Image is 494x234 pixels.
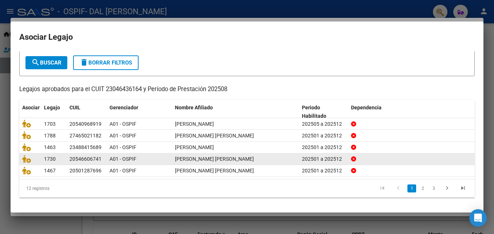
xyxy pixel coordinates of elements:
li: page 1 [406,182,417,195]
span: CUIL [69,105,80,110]
div: 12 registros [19,179,109,198]
a: 2 [418,184,427,192]
a: go to next page [440,184,454,192]
datatable-header-cell: Nombre Afiliado [172,100,299,124]
a: 3 [429,184,438,192]
datatable-header-cell: Periodo Habilitado [299,100,348,124]
datatable-header-cell: CUIL [67,100,107,124]
span: A01 - OSPIF [109,168,136,173]
datatable-header-cell: Asociar [19,100,41,124]
div: 202501 a 202512 [302,143,345,152]
datatable-header-cell: Dependencia [348,100,475,124]
div: 202501 a 202512 [302,132,345,140]
span: 1788 [44,133,56,139]
div: 202505 a 202512 [302,120,345,128]
div: 27465021182 [69,132,101,140]
span: A01 - OSPIF [109,156,136,162]
span: 1703 [44,121,56,127]
span: 1463 [44,144,56,150]
div: Open Intercom Messenger [469,209,487,227]
span: FRANCO SANTINO GIAN [175,144,214,150]
span: 1730 [44,156,56,162]
span: A01 - OSPIF [109,121,136,127]
span: Nombre Afiliado [175,105,213,110]
a: 1 [407,184,416,192]
span: A01 - OSPIF [109,133,136,139]
div: 20546606741 [69,155,101,163]
h2: Asociar Legajo [19,30,475,44]
a: go to first page [375,184,389,192]
div: 202501 a 202512 [302,155,345,163]
li: page 3 [428,182,439,195]
span: SOSA ORIANA SELENE [175,156,254,162]
button: Buscar [25,56,67,69]
span: Periodo Habilitado [302,105,326,119]
span: Legajo [44,105,60,110]
a: go to last page [456,184,470,192]
span: CUEVAS YAIN [175,121,214,127]
span: 1467 [44,168,56,173]
span: BRIONES AGUSTINA AYLEN [175,133,254,139]
span: Borrar Filtros [80,59,132,66]
span: Dependencia [351,105,382,110]
mat-icon: search [31,58,40,67]
button: Borrar Filtros [73,55,139,70]
span: Gerenciador [109,105,138,110]
div: 20540968919 [69,120,101,128]
datatable-header-cell: Gerenciador [107,100,172,124]
div: 23488415689 [69,143,101,152]
div: 202501 a 202512 [302,167,345,175]
p: Legajos aprobados para el CUIT 23046436164 y Período de Prestación 202508 [19,85,475,94]
span: Asociar [22,105,40,110]
span: GIMENEZ TIZIANO EZEQUIEL [175,168,254,173]
mat-icon: delete [80,58,88,67]
span: A01 - OSPIF [109,144,136,150]
div: 20501287696 [69,167,101,175]
li: page 2 [417,182,428,195]
span: Buscar [31,59,61,66]
datatable-header-cell: Legajo [41,100,67,124]
a: go to previous page [391,184,405,192]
